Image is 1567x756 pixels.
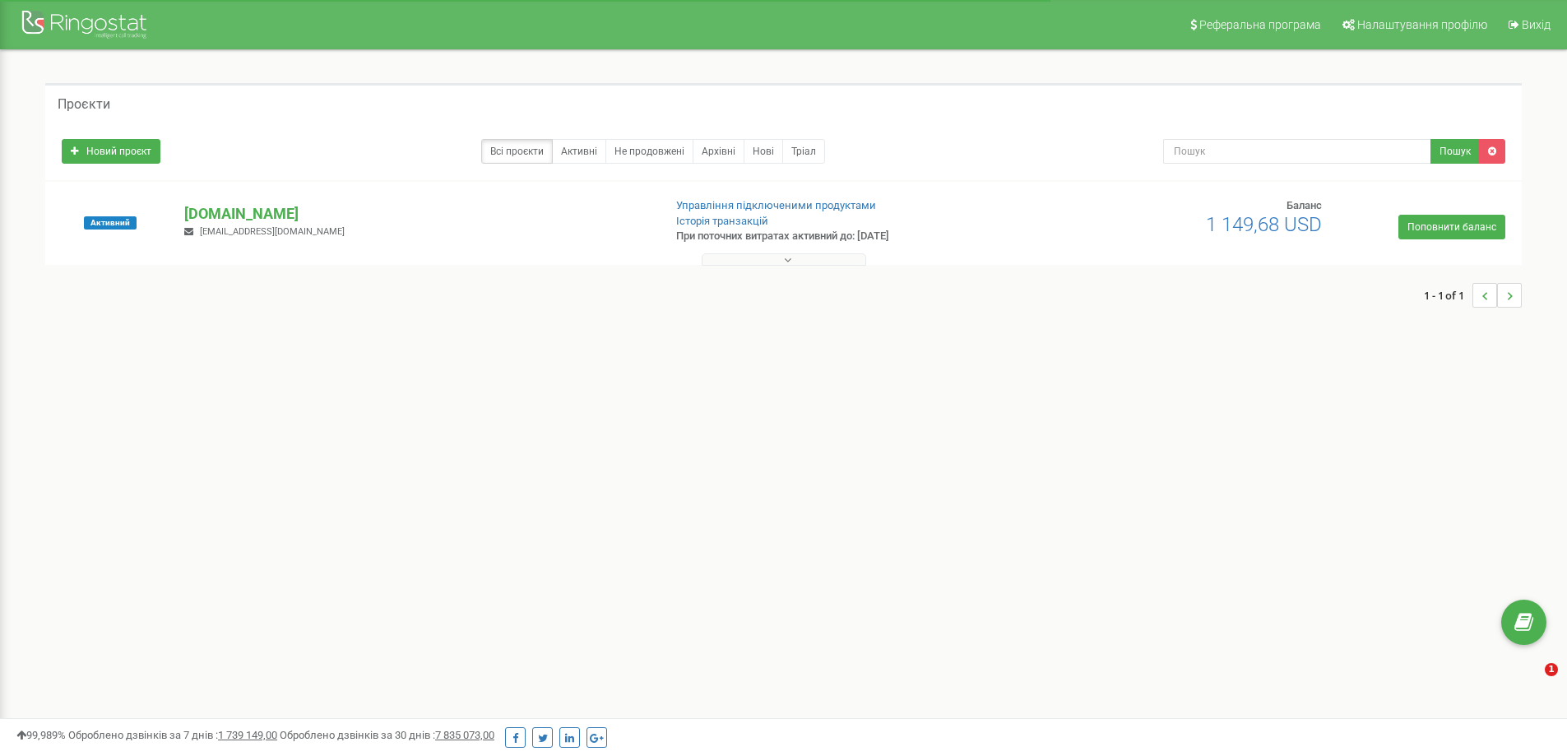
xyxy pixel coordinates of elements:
[1287,199,1322,211] span: Баланс
[552,139,606,164] a: Активні
[1163,139,1431,164] input: Пошук
[676,199,876,211] a: Управління підключеними продуктами
[1206,213,1322,236] span: 1 149,68 USD
[1511,663,1551,703] iframe: Intercom live chat
[1398,215,1505,239] a: Поповнити баланс
[481,139,553,164] a: Всі проєкти
[435,729,494,741] u: 7 835 073,00
[16,729,66,741] span: 99,989%
[62,139,160,164] a: Новий проєкт
[744,139,783,164] a: Нові
[1424,267,1522,324] nav: ...
[1545,663,1558,676] span: 1
[184,203,649,225] p: [DOMAIN_NAME]
[68,729,277,741] span: Оброблено дзвінків за 7 днів :
[605,139,693,164] a: Не продовжені
[1357,18,1487,31] span: Налаштування профілю
[782,139,825,164] a: Тріал
[676,215,768,227] a: Історія транзакцій
[676,229,1018,244] p: При поточних витратах активний до: [DATE]
[280,729,494,741] span: Оброблено дзвінків за 30 днів :
[1522,18,1551,31] span: Вихід
[58,97,110,112] h5: Проєкти
[693,139,744,164] a: Архівні
[200,226,345,237] span: [EMAIL_ADDRESS][DOMAIN_NAME]
[218,729,277,741] u: 1 739 149,00
[1199,18,1321,31] span: Реферальна програма
[84,216,137,230] span: Активний
[1424,283,1472,308] span: 1 - 1 of 1
[1430,139,1480,164] button: Пошук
